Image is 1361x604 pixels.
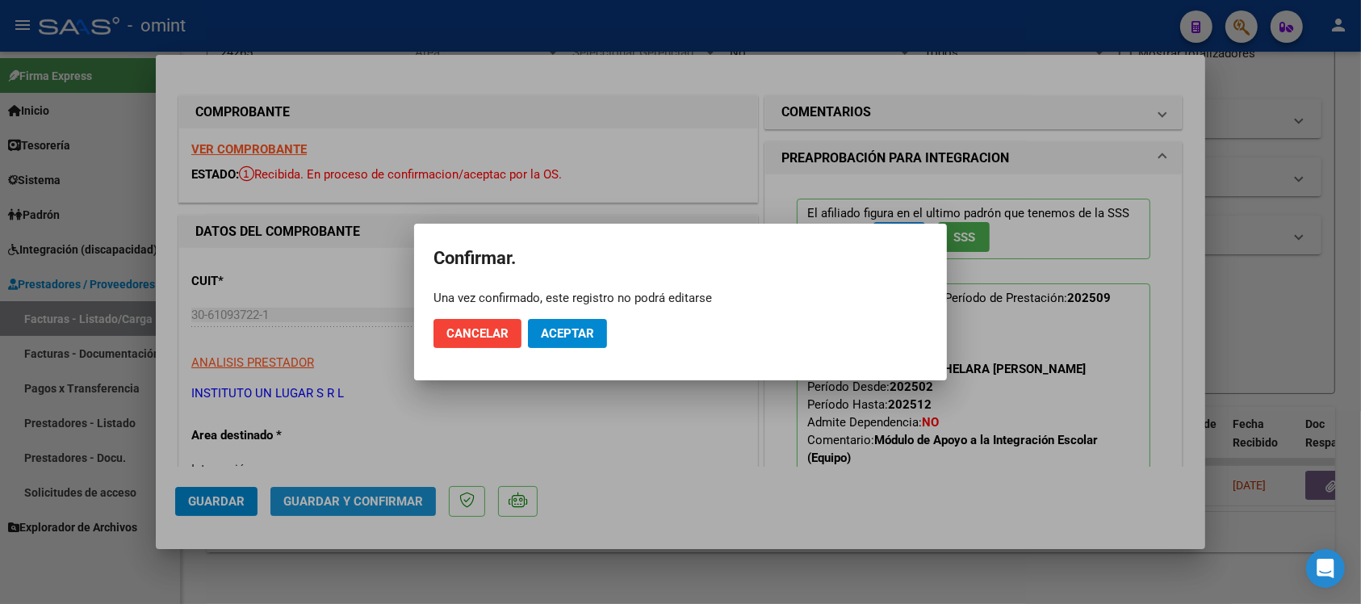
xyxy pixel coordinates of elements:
span: Cancelar [446,326,509,341]
div: Open Intercom Messenger [1306,549,1345,588]
h2: Confirmar. [433,243,928,274]
div: Una vez confirmado, este registro no podrá editarse [433,290,928,306]
button: Aceptar [528,319,607,348]
button: Cancelar [433,319,521,348]
span: Aceptar [541,326,594,341]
